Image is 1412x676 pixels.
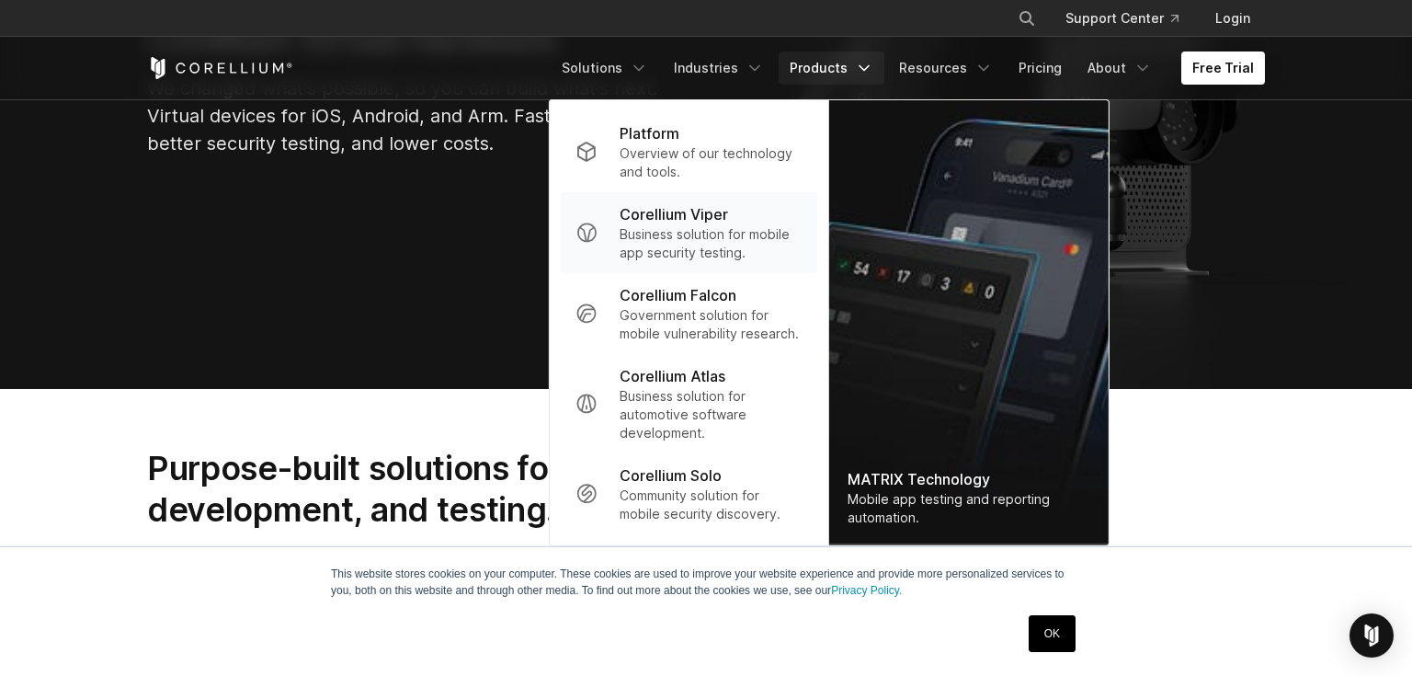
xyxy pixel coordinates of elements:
[620,203,728,225] p: Corellium Viper
[561,273,817,354] a: Corellium Falcon Government solution for mobile vulnerability research.
[331,566,1081,599] p: This website stores cookies on your computer. These cookies are used to improve your website expe...
[620,122,679,144] p: Platform
[620,464,722,487] p: Corellium Solo
[551,52,659,85] a: Solutions
[147,544,774,600] p: High-precision virtual devices for software developers, security researchers, and pentesting teams.
[1201,2,1265,35] a: Login
[620,387,803,442] p: Business solution for automotive software development.
[831,584,902,597] a: Privacy Policy.
[829,100,1109,545] a: MATRIX Technology Mobile app testing and reporting automation.
[551,52,1265,85] div: Navigation Menu
[663,52,775,85] a: Industries
[620,144,803,181] p: Overview of our technology and tools.
[996,2,1265,35] div: Navigation Menu
[829,100,1109,545] img: Matrix_WebNav_1x
[1051,2,1193,35] a: Support Center
[561,453,817,534] a: Corellium Solo Community solution for mobile security discovery.
[1010,2,1043,35] button: Search
[561,111,817,192] a: Platform Overview of our technology and tools.
[561,192,817,273] a: Corellium Viper Business solution for mobile app security testing.
[1008,52,1073,85] a: Pricing
[620,306,803,343] p: Government solution for mobile vulnerability research.
[1349,613,1394,658] div: Open Intercom Messenger
[147,57,293,79] a: Corellium Home
[1181,52,1265,85] a: Free Trial
[147,74,699,157] p: We changed what's possible, so you can build what's next. Virtual devices for iOS, Android, and A...
[620,225,803,262] p: Business solution for mobile app security testing.
[848,468,1090,490] div: MATRIX Technology
[888,52,1004,85] a: Resources
[561,354,817,453] a: Corellium Atlas Business solution for automotive software development.
[620,487,803,523] p: Community solution for mobile security discovery.
[1076,52,1163,85] a: About
[620,284,736,306] p: Corellium Falcon
[147,448,774,530] h2: Purpose-built solutions for research, development, and testing.
[848,490,1090,527] div: Mobile app testing and reporting automation.
[779,52,884,85] a: Products
[620,365,725,387] p: Corellium Atlas
[1029,615,1076,652] a: OK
